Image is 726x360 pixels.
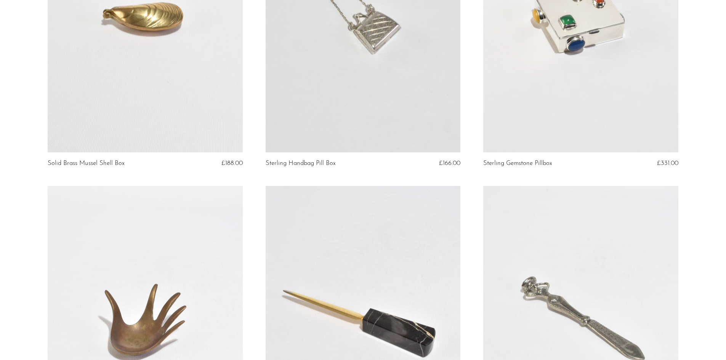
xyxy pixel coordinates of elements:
[439,160,460,166] span: £166.00
[483,160,552,167] a: Sterling Gemstone Pillbox
[221,160,243,166] span: £188.00
[48,160,125,167] a: Solid Brass Mussel Shell Box
[266,160,336,167] a: Sterling Handbag Pill Box
[657,160,678,166] span: £331.00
